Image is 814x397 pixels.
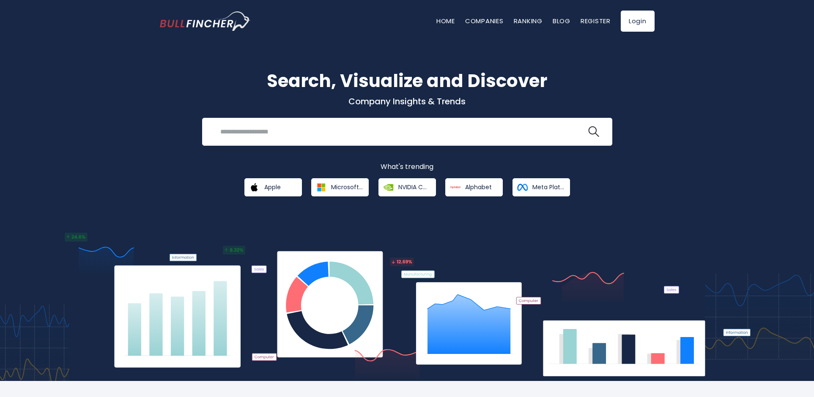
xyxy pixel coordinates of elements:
[331,183,363,191] span: Microsoft Corporation
[532,183,564,191] span: Meta Platforms
[513,178,570,196] a: Meta Platforms
[160,68,655,94] h1: Search, Visualize and Discover
[378,178,436,196] a: NVIDIA Corporation
[514,16,543,25] a: Ranking
[160,96,655,107] p: Company Insights & Trends
[465,183,492,191] span: Alphabet
[588,126,599,137] img: search icon
[160,11,251,31] a: Go to homepage
[553,16,570,25] a: Blog
[244,178,302,196] a: Apple
[436,16,455,25] a: Home
[160,11,251,31] img: bullfincher logo
[398,183,430,191] span: NVIDIA Corporation
[581,16,611,25] a: Register
[160,163,655,171] p: What's trending
[311,178,369,196] a: Microsoft Corporation
[264,183,281,191] span: Apple
[465,16,504,25] a: Companies
[621,11,655,32] a: Login
[445,178,503,196] a: Alphabet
